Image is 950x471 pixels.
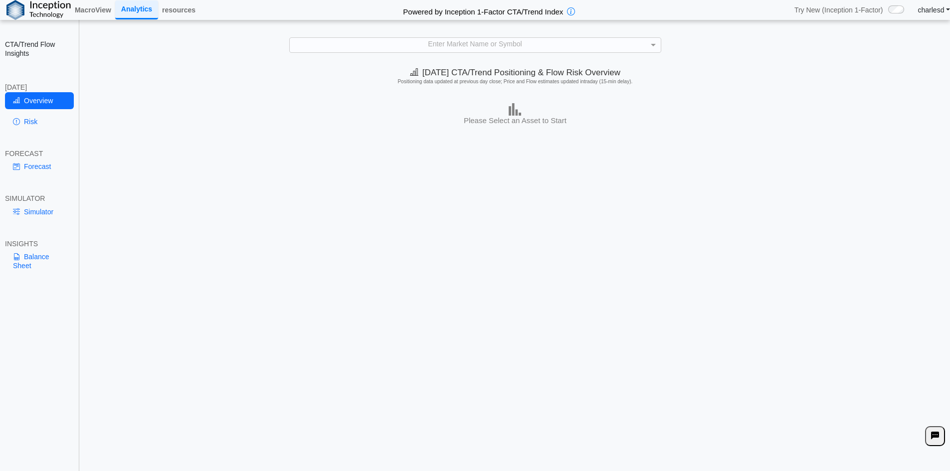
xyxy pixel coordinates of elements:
a: Balance Sheet [5,248,74,274]
a: Risk [5,113,74,130]
h3: Please Select an Asset to Start [83,116,948,126]
div: [DATE] [5,83,74,92]
a: Simulator [5,203,74,220]
h5: Positioning data updated at previous day close; Price and Flow estimates updated intraday (15-min... [84,79,946,85]
div: FORECAST [5,149,74,158]
div: INSIGHTS [5,239,74,248]
div: Enter Market Name or Symbol [290,38,661,52]
h2: CTA/Trend Flow Insights [5,40,74,58]
a: Forecast [5,158,74,175]
a: Overview [5,92,74,109]
img: bar-chart.png [509,103,521,116]
span: [DATE] CTA/Trend Positioning & Flow Risk Overview [410,68,620,77]
a: resources [158,1,199,18]
a: MacroView [71,1,115,18]
a: charlesd [918,5,950,14]
a: Analytics [115,0,158,19]
h2: Powered by Inception 1-Factor CTA/Trend Index [399,3,567,17]
div: SIMULATOR [5,194,74,203]
span: Try New (Inception 1-Factor) [794,5,883,14]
